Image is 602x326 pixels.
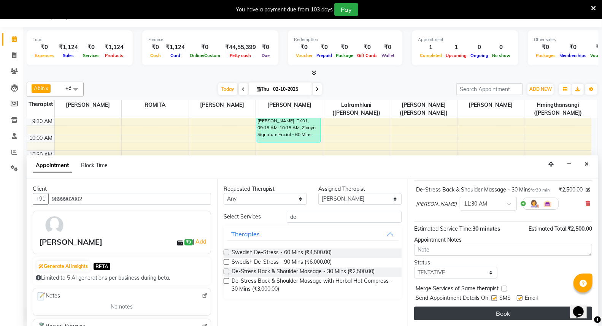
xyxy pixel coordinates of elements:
a: x [45,85,48,91]
div: ₹1,124 [102,43,127,52]
span: Estimated Total: [529,225,567,232]
div: De-Stress Back & Shoulder Massage - 30 Mins [416,186,550,194]
input: Search Appointment [456,83,523,95]
span: Email [525,294,538,304]
span: [PERSON_NAME] ([PERSON_NAME]) [390,100,457,118]
div: ₹0 [188,43,222,52]
span: | [193,237,208,246]
div: Select Services [218,213,281,221]
span: Memberships [558,53,588,58]
div: Client [33,185,211,193]
span: Abin [34,85,45,91]
input: Search by service name [287,211,402,223]
div: Status [414,259,497,267]
span: Completed [418,53,444,58]
span: De-Stress Back & Shoulder Massage with Herbal Hot Compress - 30 Mins (₹3,000.00) [232,277,396,293]
div: ₹0 [380,43,396,52]
span: Online/Custom [188,53,222,58]
span: No show [490,53,512,58]
span: Voucher [294,53,315,58]
div: ₹0 [81,43,102,52]
span: Prepaid [315,53,334,58]
div: Appointment [418,36,512,43]
span: 30 min [536,187,550,193]
button: ADD NEW [527,84,554,95]
span: [PERSON_NAME] [189,100,256,110]
iframe: chat widget [570,296,594,318]
div: Redemption [294,36,396,43]
img: Interior.png [543,199,552,208]
span: Due [260,53,272,58]
div: ₹0 [33,43,56,52]
div: ₹1,124 [56,43,81,52]
span: Petty cash [228,53,253,58]
div: Assigned Therapist [318,185,402,193]
div: ₹0 [558,43,588,52]
div: ₹1,124 [163,43,188,52]
div: ₹0 [334,43,355,52]
span: ₹2,500.00 [567,225,592,232]
span: [PERSON_NAME] [256,100,323,110]
span: Products [103,53,125,58]
span: Wallet [380,53,396,58]
span: ADD NEW [529,86,552,92]
button: Therapies [227,227,399,241]
div: 9:30 AM [31,117,54,125]
div: 0 [490,43,512,52]
span: Today [218,83,237,95]
div: ₹0 [315,43,334,52]
span: Services [81,53,102,58]
div: Requested Therapist [224,185,307,193]
button: Pay [334,3,358,16]
div: Therapist [27,100,54,108]
span: 30 minutes [472,225,500,232]
span: No notes [111,303,133,311]
span: Notes [36,291,60,301]
span: Card [168,53,182,58]
button: Generate AI Insights [37,261,90,272]
span: Merge Services of Same therapist [416,285,499,294]
span: [PERSON_NAME] [457,100,524,110]
span: Gift Cards [355,53,380,58]
div: ₹0 [294,43,315,52]
span: Thu [255,86,271,92]
button: Book [414,307,592,320]
span: Upcoming [444,53,469,58]
div: ₹0 [355,43,380,52]
a: Add [194,237,208,246]
span: Lalramhluni ([PERSON_NAME]) [323,100,390,118]
small: for [531,187,550,193]
input: Search by Name/Mobile/Email/Code [48,193,211,205]
span: Swedish De-Stress - 60 Mins (₹4,500.00) [232,248,332,258]
span: ₹0 [184,239,192,245]
div: 0 [469,43,490,52]
span: Expenses [33,53,56,58]
div: Appointment Notes [414,236,592,244]
div: ₹44,55,399 [222,43,259,52]
div: Finance [148,36,272,43]
span: Package [334,53,355,58]
div: You have a payment due from 103 days [236,6,333,14]
i: Edit price [586,188,590,192]
span: Hmingthansangi ([PERSON_NAME]) [524,100,591,118]
span: +8 [65,85,77,91]
div: ₹0 [148,43,163,52]
span: Ongoing [469,53,490,58]
span: [PERSON_NAME] [55,100,122,110]
span: Cash [148,53,163,58]
span: Send Appointment Details On [416,294,488,304]
img: Hairdresser.png [529,199,538,208]
div: [PERSON_NAME], TK01, 09:15 AM-10:15 AM, Zivaya Signature Facial - 60 Mins [257,109,321,142]
span: [PERSON_NAME] [416,200,457,208]
div: Limited to 5 AI generations per business during beta. [36,274,208,282]
span: Block Time [81,162,108,169]
input: 2025-10-02 [271,84,309,95]
span: ROMITA [122,100,189,110]
div: [PERSON_NAME] [39,236,102,248]
span: Sales [61,53,76,58]
span: De-Stress Back & Shoulder Massage - 30 Mins (₹2,500.00) [232,267,375,277]
div: Therapies [231,229,260,239]
span: Packages [534,53,558,58]
div: 10:30 AM [28,151,54,159]
span: ₹2,500.00 [559,186,583,194]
